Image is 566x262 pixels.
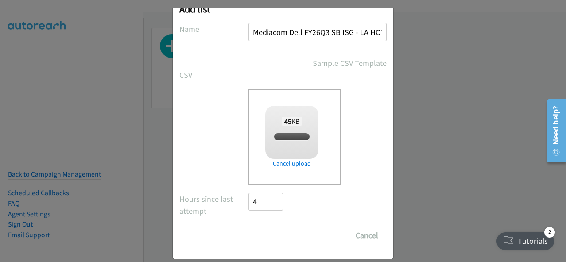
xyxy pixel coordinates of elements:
h2: Add list [179,3,387,15]
a: Cancel upload [265,159,318,168]
label: CSV [179,69,248,81]
strong: 45 [284,117,291,126]
button: Cancel [347,227,387,244]
a: Sample CSV Template [313,57,387,69]
iframe: Resource Center [541,96,566,166]
iframe: Checklist [491,223,559,255]
span: split_41.csv [275,133,308,141]
span: KB [282,117,302,126]
label: Name [179,23,248,35]
label: Hours since last attempt [179,193,248,217]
